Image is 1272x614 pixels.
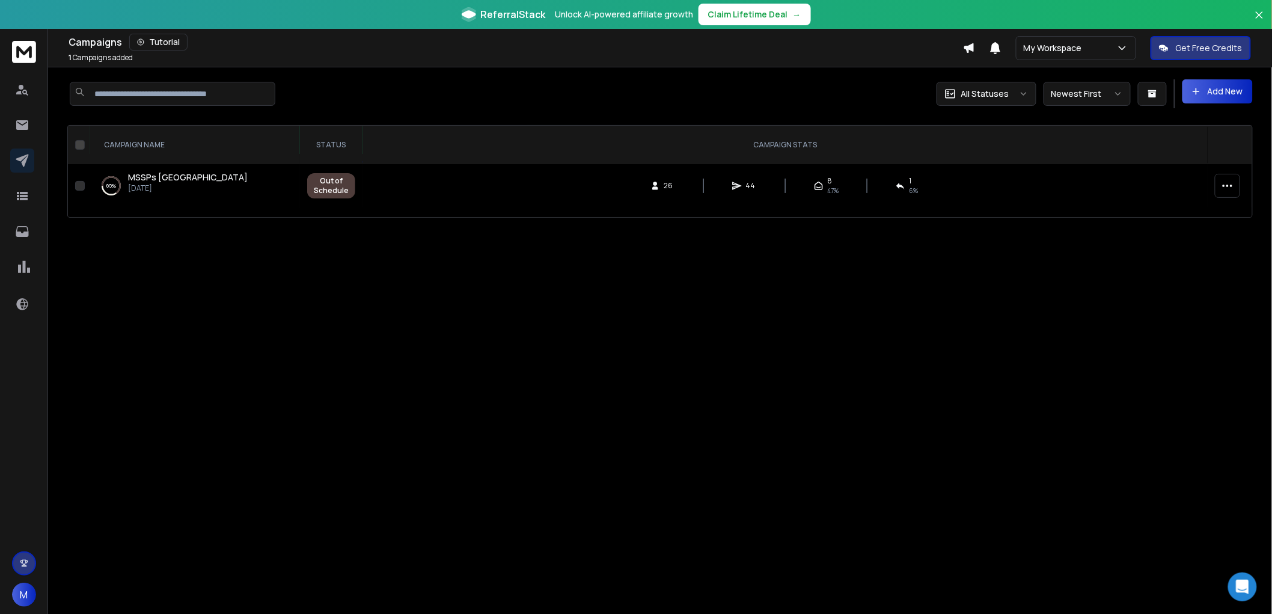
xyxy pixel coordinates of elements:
button: Newest First [1044,82,1131,106]
th: CAMPAIGN STATS [362,126,1208,164]
button: M [12,583,36,607]
button: Add New [1182,79,1253,103]
div: Campaigns [69,34,963,51]
td: 65%MSSPs [GEOGRAPHIC_DATA][DATE] [90,164,300,207]
div: Open Intercom Messenger [1228,573,1257,601]
a: MSSPs [GEOGRAPHIC_DATA] [128,171,248,183]
span: 26 [664,181,676,191]
span: ReferralStack [481,7,546,22]
span: → [793,8,801,20]
div: Out of Schedule [314,176,349,195]
p: All Statuses [961,88,1009,100]
p: [DATE] [128,183,248,193]
p: My Workspace [1024,42,1087,54]
th: STATUS [300,126,362,164]
span: 44 [745,181,757,191]
span: 8 [827,176,832,186]
th: CAMPAIGN NAME [90,126,300,164]
p: Get Free Credits [1176,42,1243,54]
button: Close banner [1252,7,1267,36]
p: Unlock AI-powered affiliate growth [555,8,694,20]
span: 1 [69,52,72,63]
p: 65 % [106,180,116,192]
span: 47 % [827,186,839,195]
span: 1 [909,176,911,186]
span: 6 % [909,186,918,195]
p: Campaigns added [69,53,133,63]
button: Claim Lifetime Deal→ [699,4,811,25]
button: Get Free Credits [1151,36,1251,60]
button: Tutorial [129,34,188,51]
